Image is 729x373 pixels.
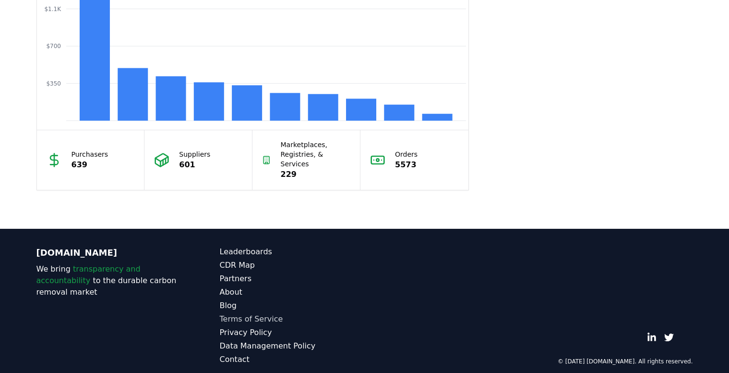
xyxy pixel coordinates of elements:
tspan: $700 [46,43,61,50]
span: transparency and accountability [36,264,141,285]
a: Partners [220,273,365,285]
p: 601 [179,159,210,171]
a: Contact [220,354,365,365]
a: LinkedIn [647,333,657,342]
a: Leaderboards [220,246,365,258]
a: CDR Map [220,260,365,271]
a: Terms of Service [220,313,365,325]
a: About [220,286,365,298]
p: [DOMAIN_NAME] [36,246,181,260]
tspan: $350 [46,80,61,87]
p: 229 [281,169,351,180]
p: © [DATE] [DOMAIN_NAME]. All rights reserved. [558,358,693,365]
a: Twitter [664,333,674,342]
a: Data Management Policy [220,340,365,352]
p: 5573 [395,159,418,171]
tspan: $1.1K [44,6,61,12]
p: Marketplaces, Registries, & Services [281,140,351,169]
p: Purchasers [72,149,108,159]
a: Blog [220,300,365,311]
p: We bring to the durable carbon removal market [36,263,181,298]
p: Suppliers [179,149,210,159]
p: 639 [72,159,108,171]
p: Orders [395,149,418,159]
a: Privacy Policy [220,327,365,338]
